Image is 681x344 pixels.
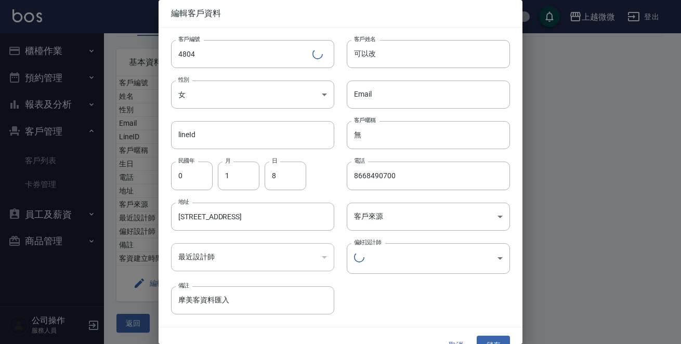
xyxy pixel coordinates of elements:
[178,35,200,43] label: 客戶編號
[354,116,376,124] label: 客戶暱稱
[171,8,510,19] span: 編輯客戶資料
[354,35,376,43] label: 客戶姓名
[225,157,230,165] label: 月
[354,157,365,165] label: 電話
[272,157,277,165] label: 日
[354,239,381,246] label: 偏好設計師
[178,282,189,289] label: 備註
[178,198,189,206] label: 地址
[178,157,194,165] label: 民國年
[178,76,189,84] label: 性別
[171,81,334,109] div: 女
